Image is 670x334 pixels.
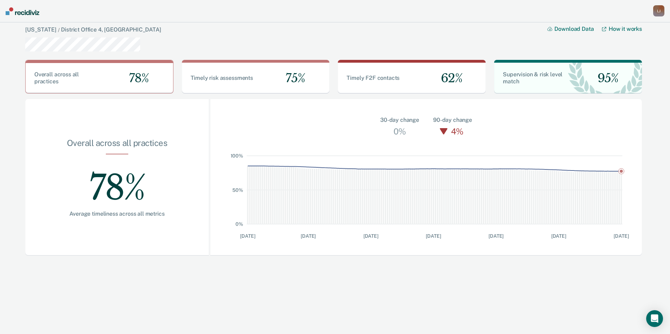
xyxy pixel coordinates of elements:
[602,26,642,32] a: How it works
[347,75,399,81] span: Timely F2F contacts
[449,124,465,138] div: 4%
[48,138,186,154] div: Overall across all practices
[301,233,316,239] text: [DATE]
[653,5,664,16] div: L J
[123,71,149,85] span: 78%
[592,71,618,85] span: 95%
[614,233,629,239] text: [DATE]
[435,71,463,85] span: 62%
[551,233,566,239] text: [DATE]
[488,233,504,239] text: [DATE]
[6,7,39,15] img: Recidiviz
[240,233,255,239] text: [DATE]
[426,233,441,239] text: [DATE]
[380,116,419,124] div: 30-day change
[48,210,186,217] div: Average timeliness across all metrics
[56,27,61,33] span: /
[433,116,472,124] div: 90-day change
[34,71,79,85] span: Overall across all practices
[191,75,253,81] span: Timely risk assessments
[503,71,562,85] span: Supervision & risk level match
[25,26,56,33] a: [US_STATE]
[363,233,378,239] text: [DATE]
[646,310,663,327] div: Open Intercom Messenger
[653,5,664,16] button: LJ
[392,124,408,138] div: 0%
[280,71,305,85] span: 75%
[48,154,186,210] div: 78%
[61,26,161,33] a: District Office 4, [GEOGRAPHIC_DATA]
[547,26,602,32] button: Download Data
